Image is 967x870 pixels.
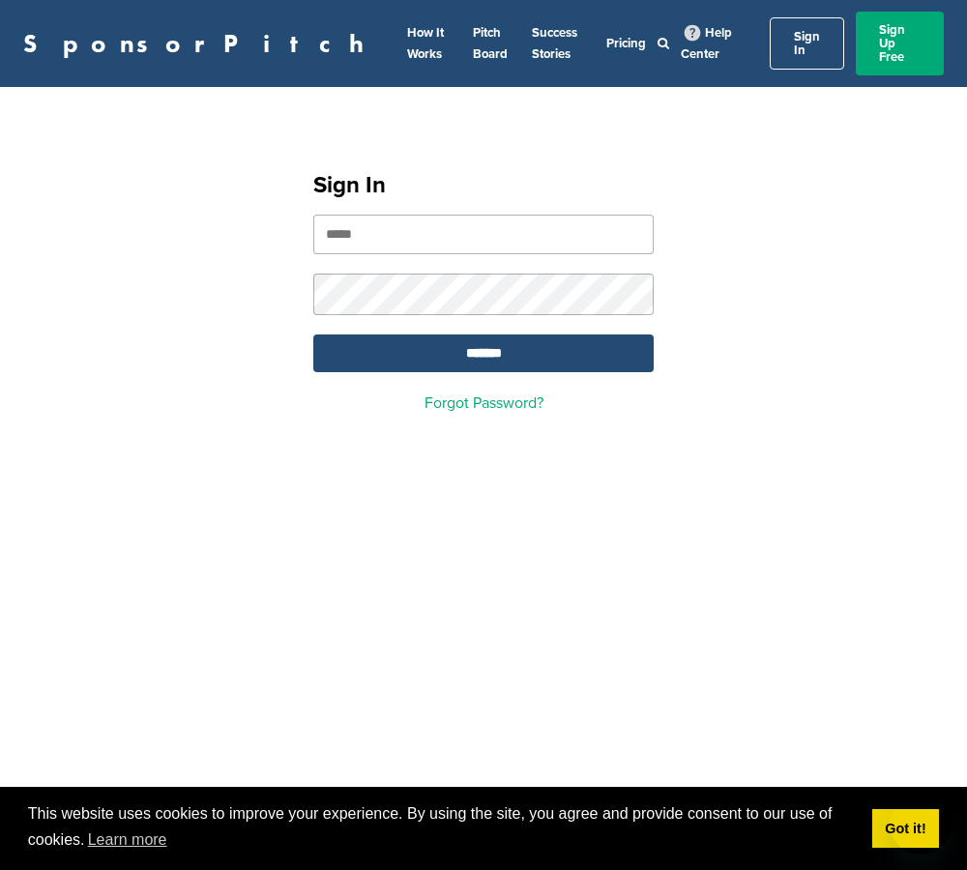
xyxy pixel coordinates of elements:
[532,25,577,62] a: Success Stories
[872,809,939,848] a: dismiss cookie message
[890,793,952,855] iframe: Button to launch messaging window
[606,36,646,51] a: Pricing
[856,12,944,75] a: Sign Up Free
[770,17,844,70] a: Sign In
[407,25,444,62] a: How It Works
[681,21,732,66] a: Help Center
[28,802,857,855] span: This website uses cookies to improve your experience. By using the site, you agree and provide co...
[23,31,376,56] a: SponsorPitch
[425,393,543,413] a: Forgot Password?
[473,25,508,62] a: Pitch Board
[313,168,654,203] h1: Sign In
[85,826,170,855] a: learn more about cookies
